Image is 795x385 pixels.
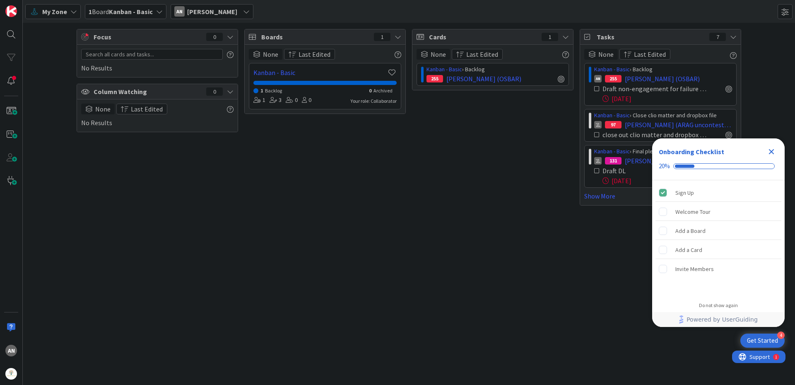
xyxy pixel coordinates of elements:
div: AN [594,75,602,82]
span: [PERSON_NAME] [625,156,674,166]
div: Add a Board [675,226,706,236]
div: Draft non-engagement for failure to make payment or sign EL. [602,84,707,94]
div: No Results [81,104,234,128]
div: › Final pleadings/withdraw [594,147,732,156]
div: 131 [605,157,622,165]
div: No Results [81,49,234,73]
a: Powered by UserGuiding [656,312,781,327]
div: Get Started [747,337,778,345]
div: Footer [652,312,785,327]
div: Open Get Started checklist, remaining modules: 4 [740,334,785,348]
div: Close Checklist [765,145,778,158]
span: None [95,104,111,114]
div: Sign Up [675,188,694,198]
div: Checklist Container [652,138,785,327]
span: [PERSON_NAME] (ARAG uncontested divorce) [625,120,732,130]
div: Do not show again [699,302,738,309]
b: 1 [89,7,92,16]
div: Add a Card is incomplete. [655,241,781,259]
div: 3 [270,96,282,105]
div: Onboarding Checklist [659,147,724,157]
div: 1 [374,33,390,41]
a: Kanban - Basic [426,65,462,73]
div: 1 [43,3,45,10]
div: 255 [426,75,443,82]
button: Last Edited [619,49,670,60]
div: › Close clio matter and dropbox file [594,111,732,120]
span: Tasks [597,32,705,42]
div: 255 [605,75,622,82]
div: 20% [659,162,670,170]
span: Column Watching [94,87,202,97]
span: [PERSON_NAME] (OSBAR) [625,74,700,84]
button: Last Edited [452,49,503,60]
div: 1 [253,96,265,105]
span: [PERSON_NAME] (OSBAR) [446,74,521,84]
div: Add a Board is incomplete. [655,222,781,240]
span: Backlog [265,87,282,94]
span: None [263,49,278,59]
button: Last Edited [116,104,167,114]
div: Welcome Tour [675,207,711,217]
div: Invite Members [675,264,714,274]
div: [DATE] [602,94,732,104]
a: Kanban - Basic [594,65,630,73]
span: My Zone [42,7,67,17]
span: 1 [260,87,263,94]
span: None [598,49,614,59]
span: Last Edited [131,104,163,114]
span: [PERSON_NAME] [187,7,237,17]
div: Your role: Collaborator [351,97,397,105]
img: avatar [5,368,17,380]
a: Kanban - Basic [253,68,387,77]
div: AN [174,6,185,17]
div: › Backlog [594,65,732,74]
span: Last Edited [466,49,498,59]
span: Board [89,7,153,17]
div: Checklist items [652,180,785,297]
input: Search all cards and tasks... [81,49,223,60]
div: 97 [605,121,622,128]
div: Draft DL [602,166,672,176]
span: Support [17,1,38,11]
span: None [431,49,446,59]
a: Show More [584,191,737,201]
button: Last Edited [284,49,335,60]
div: Checklist progress: 20% [659,162,778,170]
div: Invite Members is incomplete. [655,260,781,278]
b: Kanban - Basic [109,7,153,16]
div: AN [5,345,17,356]
div: 1 [542,33,558,41]
div: close out clio matter and dropbox file and move this card to AR or DONE when arag payment received [602,130,707,140]
div: 4 [777,332,785,339]
div: 0 [206,87,223,96]
div: Sign Up is complete. [655,184,781,202]
div: Add a Card [675,245,702,255]
img: Visit kanbanzone.com [5,5,17,17]
span: Archived [373,87,393,94]
div: [DATE] [602,176,732,186]
span: Powered by UserGuiding [687,315,758,324]
span: Last Edited [634,49,666,59]
div: 0 [206,33,223,41]
a: Kanban - Basic [594,111,630,119]
div: › Backlog [426,65,564,74]
div: Welcome Tour is incomplete. [655,203,781,221]
span: Last Edited [299,49,330,59]
div: 7 [709,33,726,41]
div: 0 [302,96,311,105]
span: Boards [261,32,370,42]
span: Focus [94,32,200,42]
div: 0 [286,96,298,105]
a: Kanban - Basic [594,148,630,155]
span: Cards [429,32,537,42]
span: 0 [369,87,371,94]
